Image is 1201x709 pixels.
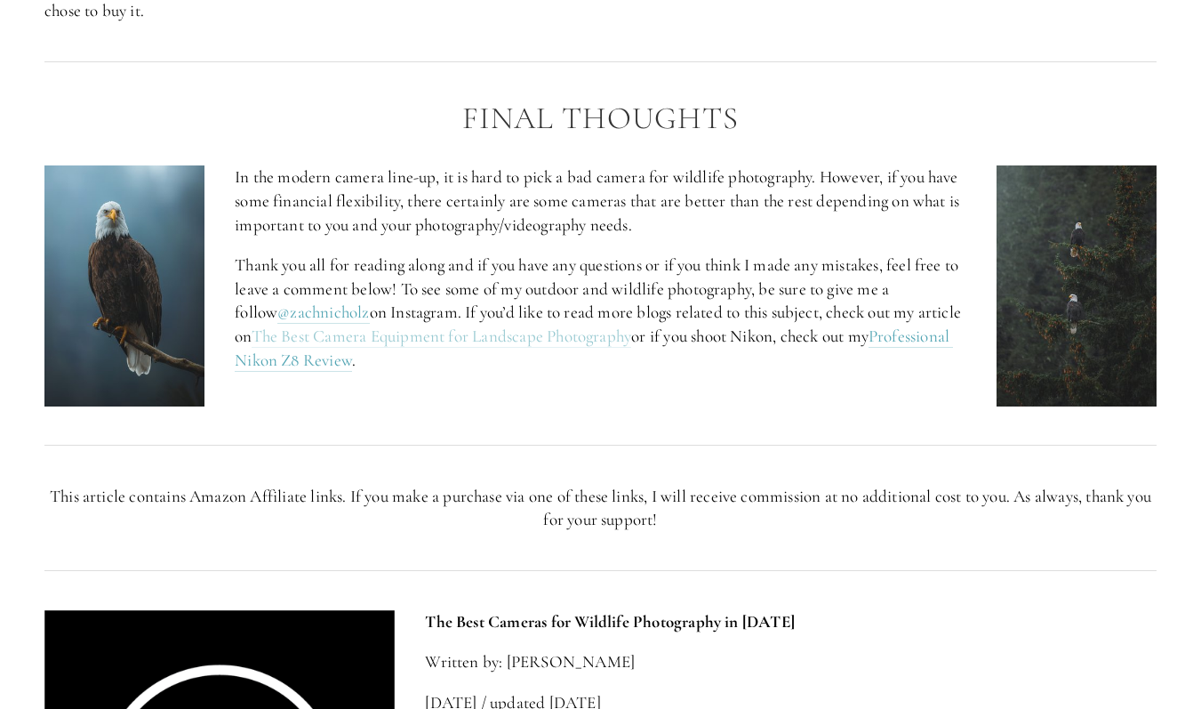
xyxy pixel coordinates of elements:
p: This article contains Amazon Affiliate links. If you make a purchase via one of these links, I wi... [44,485,1157,532]
h2: Final Thoughts [44,101,1157,136]
p: Thank you all for reading along and if you have any questions or if you think I made any mistakes... [235,254,966,372]
a: Professional Nikon Z8 Review [235,326,953,372]
p: In the modern camera line-up, it is hard to pick a bad camera for wildlife photography. However, ... [235,165,966,237]
a: @zachnicholz [277,302,369,324]
strong: The Best Cameras for Wildlife Photography in [DATE] [425,611,795,632]
p: Written by: [PERSON_NAME] [425,650,1157,674]
a: The Best Camera Equipment for Landscape Photography [252,326,632,348]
